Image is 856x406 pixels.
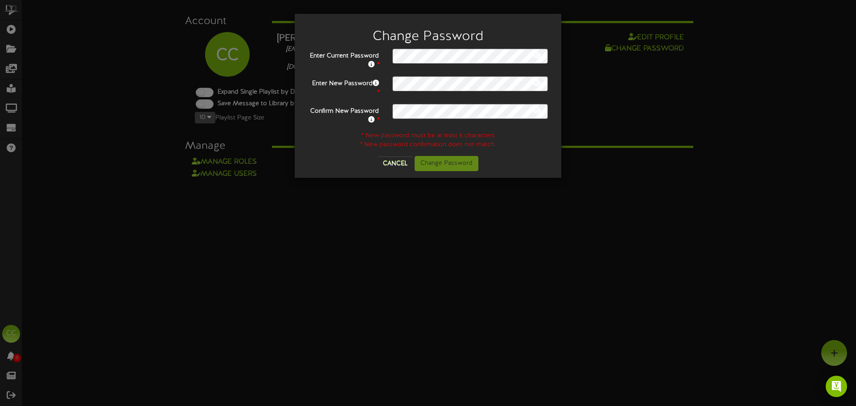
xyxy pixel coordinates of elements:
label: Enter Current Password [301,49,386,70]
button: Cancel [378,156,413,171]
label: Enter New Password [301,76,386,97]
button: Change Password [415,156,478,171]
div: Open Intercom Messenger [826,376,847,397]
h2: Change Password [308,29,548,44]
span: * New password confirmation does not match. [360,141,496,148]
span: * New password must be at least 6 characters [361,132,495,139]
label: Confirm New Password [301,104,386,125]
